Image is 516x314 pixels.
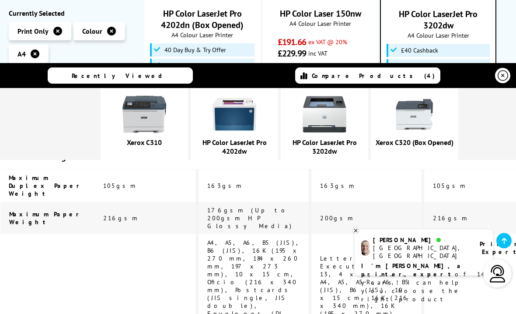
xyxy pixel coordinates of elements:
[433,214,469,222] span: 216gsm
[207,182,243,190] span: 163gsm
[103,182,137,190] span: 105gsm
[312,72,435,80] span: Compare Products (4)
[293,138,357,155] a: HP Color LaserJet Pro 3202dw
[161,8,244,31] a: HP Color LaserJet Pro 4202dn (Box Opened)
[278,48,306,59] span: £229.99
[122,92,166,136] img: Xerox-C310-Front-Small.jpg
[308,49,328,57] span: inc VAT
[103,214,139,222] span: 216gsm
[393,92,436,136] img: xerox-c320-front-small.jpg
[361,262,486,303] p: of 14 years! I can help you choose the right product
[72,72,171,80] span: Recently Viewed
[433,182,467,190] span: 105gsm
[361,240,370,256] img: ashley-livechat.png
[48,67,193,84] a: Recently Viewed
[164,46,226,53] span: 40 Day Buy & Try Offer
[17,27,49,35] span: Print Only
[82,27,102,35] span: Colour
[489,265,506,282] img: user-headset-light.svg
[17,49,26,58] span: A4
[9,9,136,18] div: Currently Selected
[278,36,306,48] span: £191.66
[9,210,84,226] span: Maximum Paper Weight
[320,182,356,190] span: 163gsm
[127,138,162,147] a: Xerox C310
[401,62,457,69] span: Free 3 Year Warranty
[9,174,84,198] span: Maximum Duplex Paper Weight
[308,38,347,46] span: ex VAT @ 20%
[295,67,440,84] a: Compare Products (4)
[207,206,293,230] span: 176gsm (Up to 200gsm HP Glossy Media)
[376,138,453,147] a: Xerox C320 (Box Opened)
[320,214,355,222] span: 200gsm
[361,262,463,278] b: I'm [PERSON_NAME], a printer expert
[373,244,469,260] div: [GEOGRAPHIC_DATA], [GEOGRAPHIC_DATA]
[385,31,491,39] span: A4 Colour Laser Printer
[373,236,469,244] div: [PERSON_NAME]
[213,92,256,136] img: HP-4202DN-Front-Main-Small.jpg
[267,19,374,28] span: A4 Colour Laser Printer
[149,31,256,39] span: A4 Colour Laser Printer
[399,8,478,31] a: HP Color LaserJet Pro 3202dw
[280,8,361,19] a: HP Color Laser 150nw
[164,62,220,69] span: Free 3 Year Warranty
[401,47,438,54] span: £40 Cashback
[202,138,267,155] a: HP Color LaserJet Pro 4202dw
[303,92,346,136] img: hp-3202dn-front-small.jpg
